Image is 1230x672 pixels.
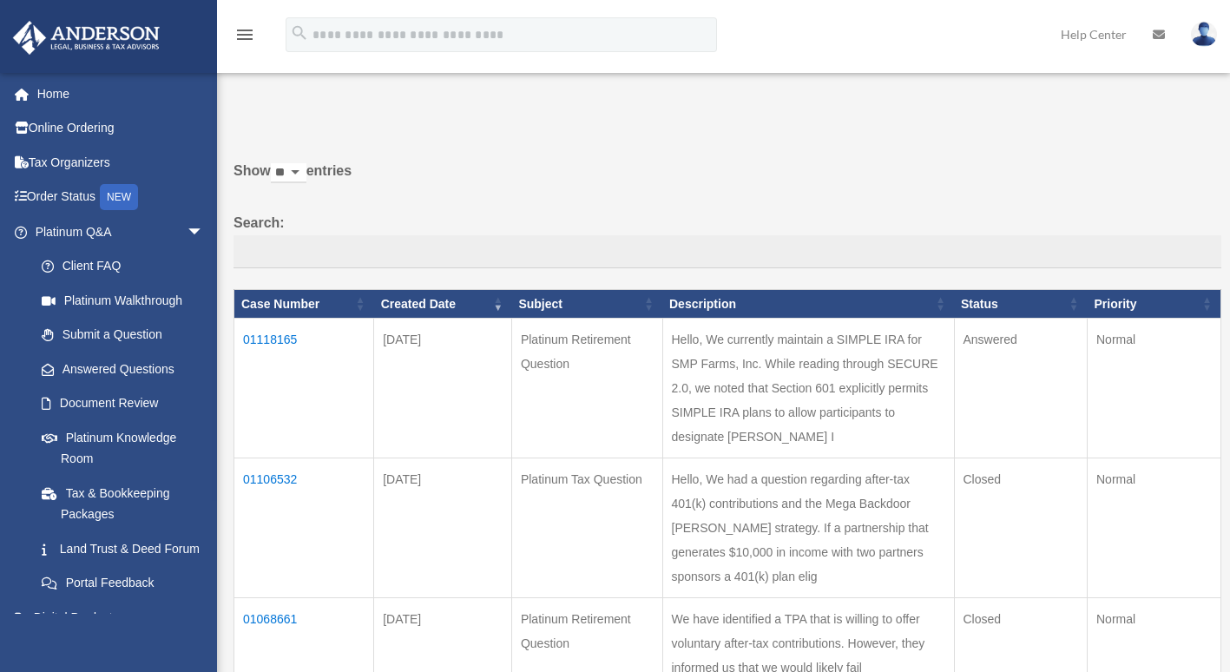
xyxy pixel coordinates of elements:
td: 01118165 [234,319,374,458]
th: Priority: activate to sort column ascending [1088,289,1221,319]
a: Home [12,76,230,111]
td: Platinum Tax Question [511,458,662,598]
a: Document Review [24,386,221,421]
th: Case Number: activate to sort column ascending [234,289,374,319]
label: Search: [234,211,1221,268]
a: Platinum Knowledge Room [24,420,221,476]
td: [DATE] [374,319,512,458]
a: Client FAQ [24,249,221,284]
a: Answered Questions [24,352,213,386]
th: Status: activate to sort column ascending [954,289,1088,319]
th: Subject: activate to sort column ascending [511,289,662,319]
a: Order StatusNEW [12,180,230,215]
a: Tax Organizers [12,145,230,180]
td: [DATE] [374,458,512,598]
a: Portal Feedback [24,566,221,601]
a: Online Ordering [12,111,230,146]
a: Land Trust & Deed Forum [24,531,221,566]
span: arrow_drop_down [187,214,221,250]
a: Submit a Question [24,318,221,352]
a: Digital Productsarrow_drop_down [12,600,230,635]
td: Closed [954,458,1088,598]
label: Show entries [234,159,1221,201]
input: Search: [234,235,1221,268]
a: menu [234,30,255,45]
a: Tax & Bookkeeping Packages [24,476,221,531]
span: arrow_drop_down [187,600,221,636]
td: Hello, We had a question regarding after-tax 401(k) contributions and the Mega Backdoor [PERSON_N... [662,458,954,598]
th: Description: activate to sort column ascending [662,289,954,319]
td: Answered [954,319,1088,458]
select: Showentries [271,163,306,183]
td: Normal [1088,319,1221,458]
img: User Pic [1191,22,1217,47]
i: menu [234,24,255,45]
td: Platinum Retirement Question [511,319,662,458]
div: NEW [100,184,138,210]
i: search [290,23,309,43]
th: Created Date: activate to sort column ascending [374,289,512,319]
td: Hello, We currently maintain a SIMPLE IRA for SMP Farms, Inc. While reading through SECURE 2.0, w... [662,319,954,458]
img: Anderson Advisors Platinum Portal [8,21,165,55]
td: Normal [1088,458,1221,598]
a: Platinum Q&Aarrow_drop_down [12,214,221,249]
td: 01106532 [234,458,374,598]
a: Platinum Walkthrough [24,283,221,318]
